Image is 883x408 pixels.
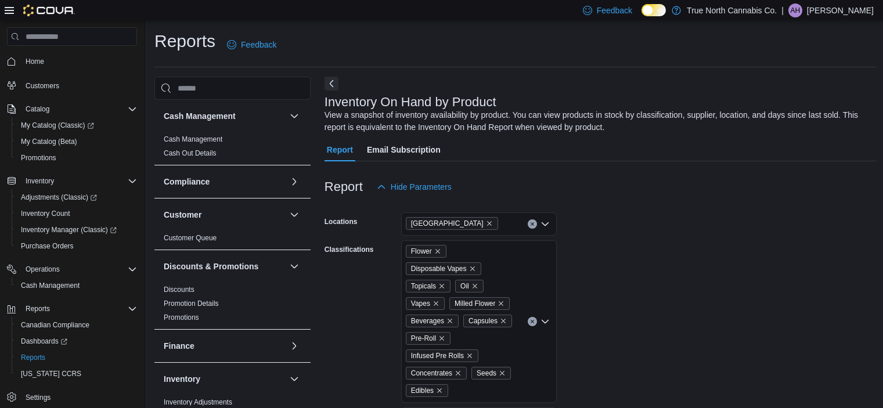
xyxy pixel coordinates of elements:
span: Catalog [21,102,137,116]
button: Remove Infused Pre Rolls from selection in this group [466,352,473,359]
a: Promotions [164,313,199,322]
h3: Inventory [164,373,200,385]
a: Reports [16,351,50,364]
button: Inventory [2,173,142,189]
button: Reports [12,349,142,366]
button: Discounts & Promotions [287,259,301,273]
span: Inventory Count [16,207,137,221]
button: Cash Management [12,277,142,294]
p: | [781,3,784,17]
h3: Compliance [164,176,210,187]
span: AH [791,3,801,17]
button: Open list of options [540,219,550,229]
button: Discounts & Promotions [164,261,285,272]
span: Dashboards [21,337,67,346]
a: Discounts [164,286,194,294]
label: Classifications [325,245,374,254]
span: Seeds [477,367,496,379]
a: Customer Queue [164,234,217,242]
span: Beverages [406,315,459,327]
span: Dashboards [16,334,137,348]
span: Canadian Compliance [21,320,89,330]
span: Inventory Adjustments [164,398,232,407]
button: Remove Capsules from selection in this group [500,317,507,324]
span: Cash Management [16,279,137,293]
span: Pre-Roll [406,332,450,345]
button: My Catalog (Beta) [12,133,142,150]
span: Settings [26,393,51,402]
button: Clear input [528,317,537,326]
div: Ange Hurshman [788,3,802,17]
span: Reports [16,351,137,364]
span: Cash Out Details [164,149,217,158]
button: Finance [164,340,285,352]
span: Inventory Manager (Classic) [21,225,117,234]
span: Cash Management [164,135,222,144]
span: Edibles [411,385,434,396]
span: My Catalog (Classic) [21,121,94,130]
span: My Catalog (Beta) [21,137,77,146]
a: Customers [21,79,64,93]
a: Cash Out Details [164,149,217,157]
div: Cash Management [154,132,311,165]
span: Catalog [26,104,49,114]
a: Purchase Orders [16,239,78,253]
span: Topicals [406,280,450,293]
button: Catalog [21,102,54,116]
a: Feedback [222,33,281,56]
button: Reports [2,301,142,317]
span: Adjustments (Classic) [21,193,97,202]
span: Promotions [21,153,56,163]
a: Adjustments (Classic) [12,189,142,205]
button: Open list of options [540,317,550,326]
span: Feedback [597,5,632,16]
span: Promotions [164,313,199,322]
span: Pre-Roll [411,333,436,344]
span: Concentrates [406,367,467,380]
p: [PERSON_NAME] [807,3,874,17]
button: Operations [21,262,64,276]
span: Flower [406,245,446,258]
h1: Reports [154,30,215,53]
span: My Catalog (Beta) [16,135,137,149]
span: Vapes [411,298,430,309]
span: Capsules [463,315,512,327]
button: Remove Vapes from selection in this group [433,300,439,307]
label: Locations [325,217,358,226]
a: Inventory Manager (Classic) [16,223,121,237]
div: View a snapshot of inventory availability by product. You can view products in stock by classific... [325,109,871,133]
button: Canadian Compliance [12,317,142,333]
span: Inventory Manager (Classic) [16,223,137,237]
span: Disposable Vapes [411,263,467,275]
div: Customer [154,231,311,250]
span: Oil [460,280,469,292]
input: Dark Mode [641,4,666,16]
button: Remove Topicals from selection in this group [438,283,445,290]
h3: Inventory On Hand by Product [325,95,496,109]
h3: Discounts & Promotions [164,261,258,272]
h3: Finance [164,340,194,352]
span: Hide Parameters [391,181,452,193]
button: Compliance [164,176,285,187]
span: Discounts [164,285,194,294]
a: Cash Management [164,135,222,143]
a: [US_STATE] CCRS [16,367,86,381]
a: Home [21,55,49,68]
button: Cash Management [164,110,285,122]
span: Ottawa [406,217,498,230]
a: Canadian Compliance [16,318,94,332]
button: Remove Oil from selection in this group [471,283,478,290]
a: Dashboards [16,334,72,348]
span: Operations [26,265,60,274]
span: Flower [411,245,432,257]
a: My Catalog (Classic) [16,118,99,132]
span: Milled Flower [455,298,496,309]
button: Promotions [12,150,142,166]
button: Operations [2,261,142,277]
span: Customer Queue [164,233,217,243]
div: Discounts & Promotions [154,283,311,329]
h3: Report [325,180,363,194]
span: Inventory [21,174,137,188]
button: Cash Management [287,109,301,123]
span: Oil [455,280,484,293]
